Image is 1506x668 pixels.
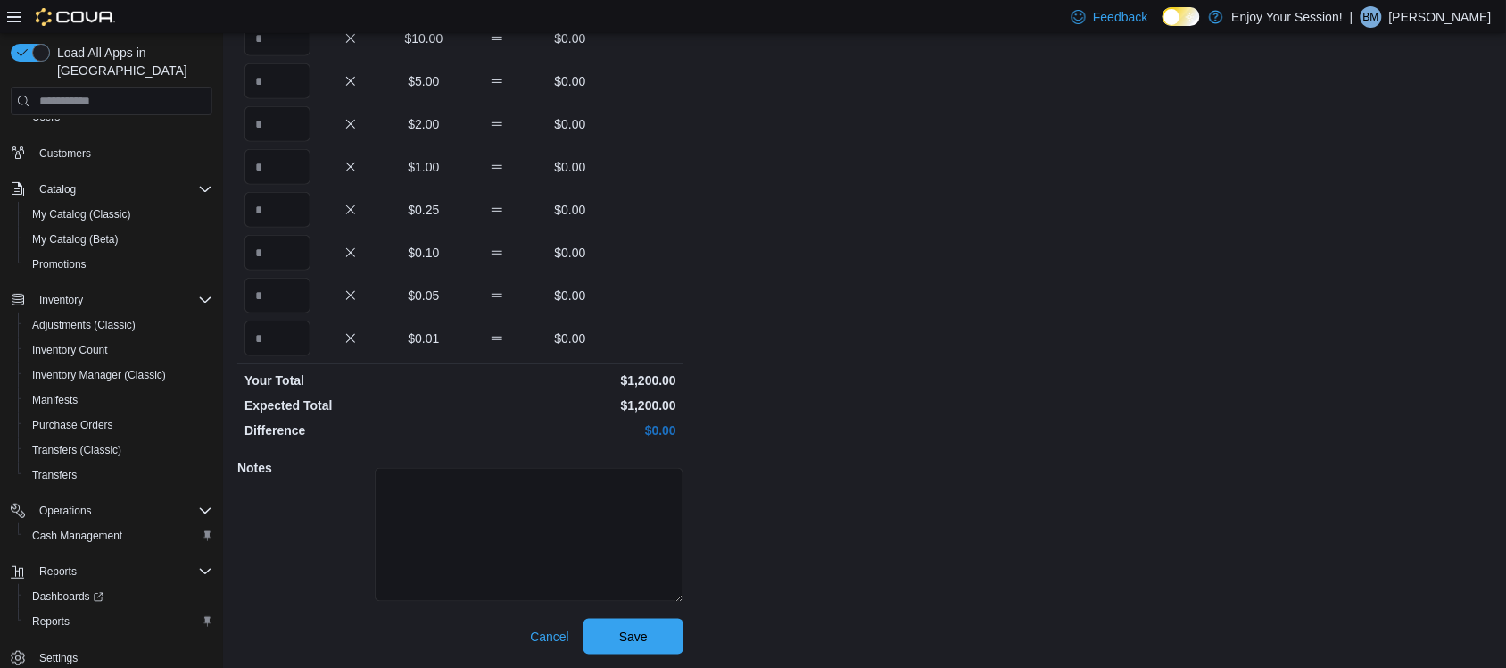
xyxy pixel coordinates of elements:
[39,504,92,518] span: Operations
[50,44,212,79] span: Load All Apps in [GEOGRAPHIC_DATA]
[32,142,212,164] span: Customers
[32,289,212,311] span: Inventory
[18,227,219,252] button: My Catalog (Beta)
[619,628,648,646] span: Save
[244,422,457,439] p: Difference
[537,287,603,305] p: $0.00
[537,201,603,219] p: $0.00
[32,561,212,582] span: Reports
[32,179,83,200] button: Catalog
[25,314,143,336] a: Adjustments (Classic)
[4,140,219,166] button: Customers
[39,564,77,579] span: Reports
[32,368,166,382] span: Inventory Manager (Classic)
[18,438,219,463] button: Transfers (Classic)
[18,363,219,388] button: Inventory Manager (Classic)
[391,330,457,347] p: $0.01
[25,414,120,436] a: Purchase Orders
[18,609,219,634] button: Reports
[18,523,219,548] button: Cash Management
[244,192,310,228] input: Quantity
[36,8,115,26] img: Cova
[25,439,128,461] a: Transfers (Classic)
[25,364,212,386] span: Inventory Manager (Classic)
[391,115,457,133] p: $2.00
[25,254,94,275] a: Promotions
[32,468,77,482] span: Transfers
[537,72,603,90] p: $0.00
[1163,7,1200,26] input: Dark Mode
[32,614,70,629] span: Reports
[25,464,84,486] a: Transfers
[4,288,219,313] button: Inventory
[391,244,457,262] p: $0.10
[1163,26,1163,27] span: Dark Mode
[18,202,219,227] button: My Catalog (Classic)
[18,463,219,488] button: Transfers
[1363,6,1379,28] span: BM
[25,414,212,436] span: Purchase Orders
[25,229,212,250] span: My Catalog (Beta)
[32,257,87,271] span: Promotions
[25,204,138,225] a: My Catalog (Classic)
[25,389,212,411] span: Manifests
[25,611,212,632] span: Reports
[32,318,136,332] span: Adjustments (Classic)
[25,586,111,607] a: Dashboards
[32,179,212,200] span: Catalog
[25,229,126,250] a: My Catalog (Beta)
[244,321,310,356] input: Quantity
[18,252,219,277] button: Promotions
[244,21,310,56] input: Quantity
[537,330,603,347] p: $0.00
[25,364,173,386] a: Inventory Manager (Classic)
[32,418,113,432] span: Purchase Orders
[39,293,83,307] span: Inventory
[537,158,603,176] p: $0.00
[244,397,457,414] p: Expected Total
[244,106,310,142] input: Quantity
[39,651,78,665] span: Settings
[530,628,569,646] span: Cancel
[32,143,98,164] a: Customers
[1093,8,1147,26] span: Feedback
[4,559,219,584] button: Reports
[39,182,76,196] span: Catalog
[32,232,119,246] span: My Catalog (Beta)
[32,561,84,582] button: Reports
[391,72,457,90] p: $5.00
[25,464,212,486] span: Transfers
[32,393,78,407] span: Manifests
[39,146,91,161] span: Customers
[464,397,676,414] p: $1,200.00
[25,611,77,632] a: Reports
[25,525,212,547] span: Cash Management
[237,450,371,486] h5: Notes
[18,388,219,413] button: Manifests
[18,413,219,438] button: Purchase Orders
[18,584,219,609] a: Dashboards
[523,619,576,655] button: Cancel
[18,338,219,363] button: Inventory Count
[464,372,676,389] p: $1,200.00
[391,201,457,219] p: $0.25
[583,619,683,655] button: Save
[244,149,310,185] input: Quantity
[391,29,457,47] p: $10.00
[32,529,122,543] span: Cash Management
[391,158,457,176] p: $1.00
[244,235,310,271] input: Quantity
[1232,6,1344,28] p: Enjoy Your Session!
[244,63,310,99] input: Quantity
[25,339,212,361] span: Inventory Count
[25,254,212,275] span: Promotions
[537,29,603,47] p: $0.00
[391,287,457,305] p: $0.05
[32,207,131,221] span: My Catalog (Classic)
[1389,6,1492,28] p: [PERSON_NAME]
[4,177,219,202] button: Catalog
[25,339,115,361] a: Inventory Count
[32,500,212,522] span: Operations
[25,439,212,461] span: Transfers (Classic)
[464,422,676,439] p: $0.00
